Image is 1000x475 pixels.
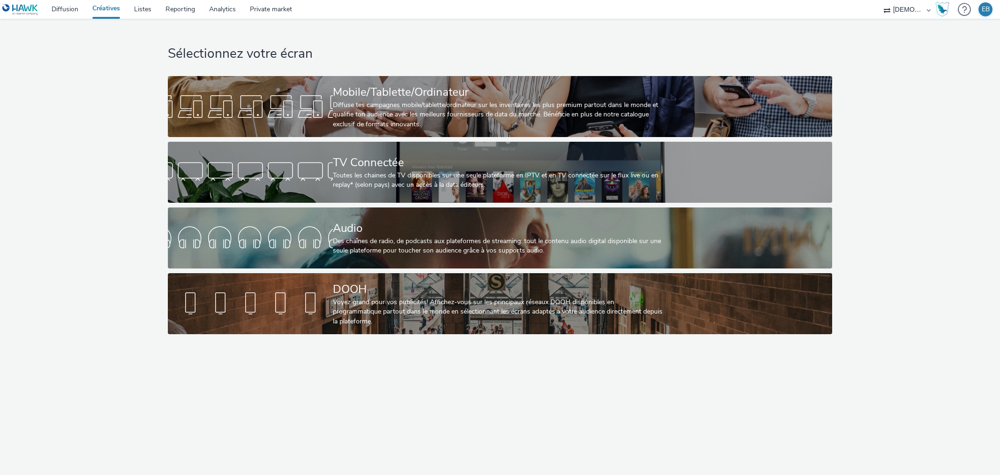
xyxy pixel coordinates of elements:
[333,281,663,298] div: DOOH
[168,76,832,137] a: Mobile/Tablette/OrdinateurDiffuse tes campagnes mobile/tablette/ordinateur sur les inventaires le...
[333,171,663,190] div: Toutes les chaines de TV disponibles sur une seule plateforme en IPTV et en TV connectée sur le f...
[935,2,953,17] a: Hawk Academy
[333,154,663,171] div: TV Connectée
[168,207,832,268] a: AudioDes chaînes de radio, de podcasts aux plateformes de streaming: tout le contenu audio digita...
[982,2,990,16] div: EB
[333,298,663,326] div: Voyez grand pour vos publicités! Affichez-vous sur les principaux réseaux DOOH disponibles en pro...
[168,273,832,334] a: DOOHVoyez grand pour vos publicités! Affichez-vous sur les principaux réseaux DOOH disponibles en...
[333,84,663,100] div: Mobile/Tablette/Ordinateur
[333,100,663,129] div: Diffuse tes campagnes mobile/tablette/ordinateur sur les inventaires les plus premium partout dan...
[333,237,663,256] div: Des chaînes de radio, de podcasts aux plateformes de streaming: tout le contenu audio digital dis...
[168,142,832,203] a: TV ConnectéeToutes les chaines de TV disponibles sur une seule plateforme en IPTV et en TV connec...
[168,45,832,63] h1: Sélectionnez votre écran
[2,4,38,15] img: undefined Logo
[333,220,663,237] div: Audio
[935,2,949,17] img: Hawk Academy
